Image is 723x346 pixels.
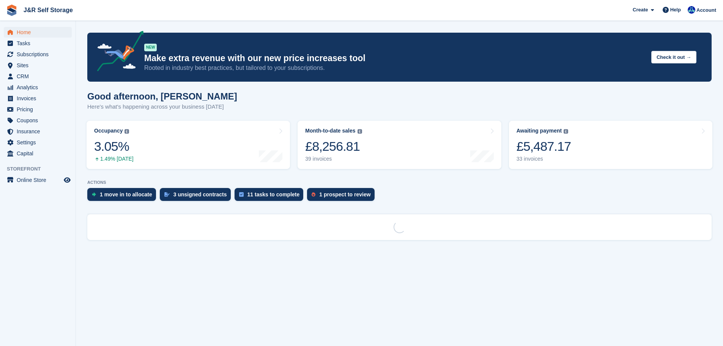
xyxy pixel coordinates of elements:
span: Capital [17,148,62,159]
a: Awaiting payment £5,487.17 33 invoices [509,121,712,169]
img: stora-icon-8386f47178a22dfd0bd8f6a31ec36ba5ce8667c1dd55bd0f319d3a0aa187defe.svg [6,5,17,16]
a: menu [4,148,72,159]
a: menu [4,137,72,148]
div: NEW [144,44,157,51]
a: menu [4,27,72,38]
span: Invoices [17,93,62,104]
div: 11 tasks to complete [247,191,300,197]
span: Sites [17,60,62,71]
h1: Good afternoon, [PERSON_NAME] [87,91,237,101]
img: Steve Revell [688,6,695,14]
a: Occupancy 3.05% 1.49% [DATE] [87,121,290,169]
a: 1 prospect to review [307,188,378,205]
span: Pricing [17,104,62,115]
img: icon-info-grey-7440780725fd019a000dd9b08b2336e03edf1995a4989e88bcd33f0948082b44.svg [124,129,129,134]
span: Subscriptions [17,49,62,60]
img: move_ins_to_allocate_icon-fdf77a2bb77ea45bf5b3d319d69a93e2d87916cf1d5bf7949dd705db3b84f3ca.svg [92,192,96,197]
a: menu [4,126,72,137]
a: menu [4,175,72,185]
span: Tasks [17,38,62,49]
div: 1.49% [DATE] [94,156,134,162]
a: 11 tasks to complete [235,188,307,205]
img: contract_signature_icon-13c848040528278c33f63329250d36e43548de30e8caae1d1a13099fd9432cc5.svg [164,192,170,197]
a: menu [4,82,72,93]
div: Awaiting payment [517,128,562,134]
a: menu [4,115,72,126]
div: £8,256.81 [305,139,362,154]
span: Insurance [17,126,62,137]
a: menu [4,60,72,71]
p: Here's what's happening across your business [DATE] [87,103,237,111]
a: J&R Self Storage [20,4,76,16]
img: icon-info-grey-7440780725fd019a000dd9b08b2336e03edf1995a4989e88bcd33f0948082b44.svg [358,129,362,134]
div: 1 prospect to review [319,191,370,197]
span: Coupons [17,115,62,126]
div: 3.05% [94,139,134,154]
p: Make extra revenue with our new price increases tool [144,53,645,64]
span: Online Store [17,175,62,185]
div: 1 move in to allocate [100,191,152,197]
a: Month-to-date sales £8,256.81 39 invoices [298,121,501,169]
a: menu [4,93,72,104]
a: menu [4,49,72,60]
a: menu [4,104,72,115]
div: 39 invoices [305,156,362,162]
button: Check it out → [651,51,696,63]
span: Help [670,6,681,14]
div: 33 invoices [517,156,571,162]
p: Rooted in industry best practices, but tailored to your subscriptions. [144,64,645,72]
a: menu [4,71,72,82]
img: task-75834270c22a3079a89374b754ae025e5fb1db73e45f91037f5363f120a921f8.svg [239,192,244,197]
img: prospect-51fa495bee0391a8d652442698ab0144808aea92771e9ea1ae160a38d050c398.svg [312,192,315,197]
div: Occupancy [94,128,123,134]
a: menu [4,38,72,49]
img: price-adjustments-announcement-icon-8257ccfd72463d97f412b2fc003d46551f7dbcb40ab6d574587a9cd5c0d94... [91,31,144,74]
span: CRM [17,71,62,82]
p: ACTIONS [87,180,712,185]
span: Analytics [17,82,62,93]
div: Month-to-date sales [305,128,355,134]
img: icon-info-grey-7440780725fd019a000dd9b08b2336e03edf1995a4989e88bcd33f0948082b44.svg [564,129,568,134]
span: Storefront [7,165,76,173]
span: Create [633,6,648,14]
span: Settings [17,137,62,148]
span: Account [696,6,716,14]
a: Preview store [63,175,72,185]
span: Home [17,27,62,38]
a: 3 unsigned contracts [160,188,235,205]
div: £5,487.17 [517,139,571,154]
div: 3 unsigned contracts [173,191,227,197]
a: 1 move in to allocate [87,188,160,205]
